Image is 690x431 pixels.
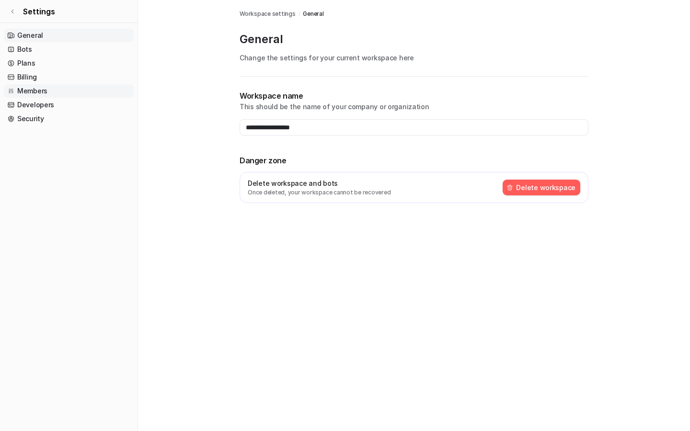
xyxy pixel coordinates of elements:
[240,90,588,102] p: Workspace name
[4,112,134,125] a: Security
[4,43,134,56] a: Bots
[248,178,391,188] p: Delete workspace and bots
[240,155,588,166] p: Danger zone
[4,70,134,84] a: Billing
[240,32,588,47] p: General
[240,102,588,112] p: This should be the name of your company or organization
[240,53,588,63] p: Change the settings for your current workspace here
[4,84,134,98] a: Members
[248,188,391,197] p: Once deleted, your workspace cannot be recovered
[240,10,296,18] a: Workspace settings
[303,10,323,18] a: General
[4,57,134,70] a: Plans
[23,6,55,17] span: Settings
[4,29,134,42] a: General
[299,10,300,18] span: /
[503,180,580,195] button: Delete workspace
[4,98,134,112] a: Developers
